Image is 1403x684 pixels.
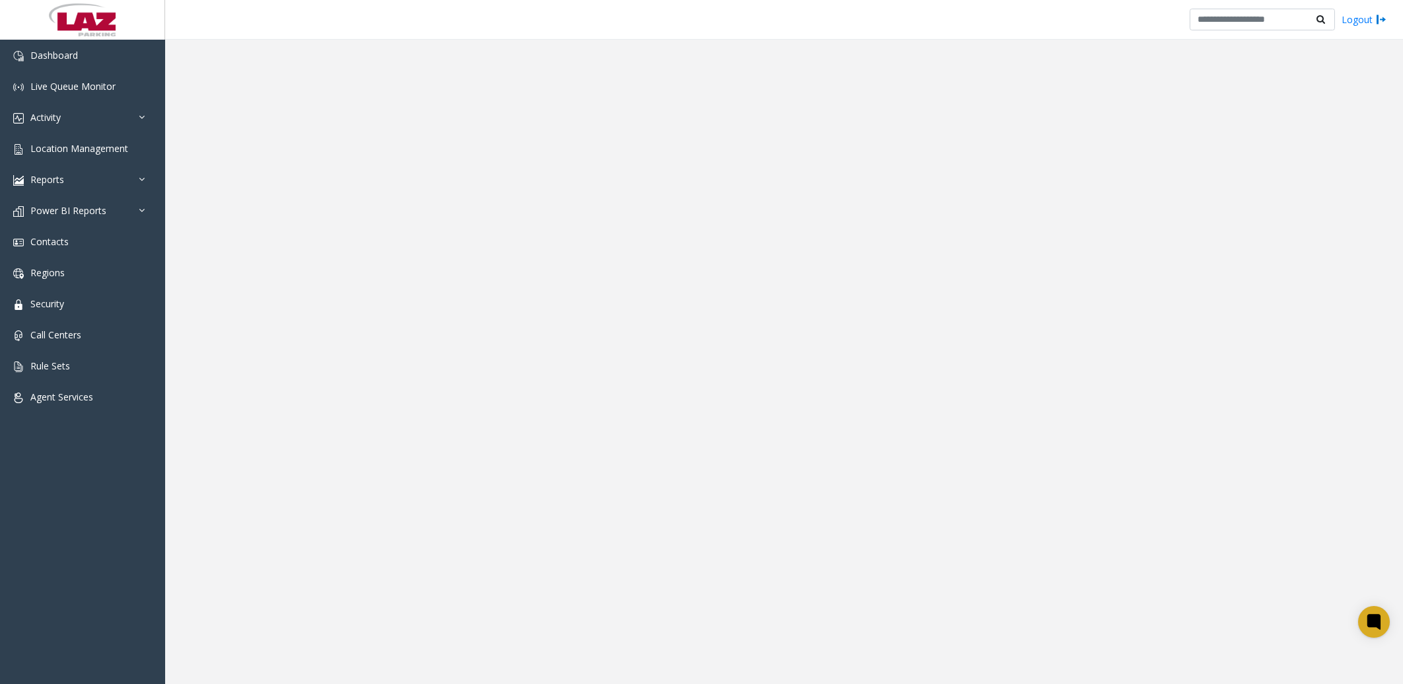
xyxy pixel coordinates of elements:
[30,297,64,310] span: Security
[13,175,24,186] img: 'icon'
[13,237,24,248] img: 'icon'
[30,328,81,341] span: Call Centers
[13,268,24,279] img: 'icon'
[30,360,70,372] span: Rule Sets
[30,266,65,279] span: Regions
[13,82,24,93] img: 'icon'
[13,393,24,403] img: 'icon'
[13,113,24,124] img: 'icon'
[13,144,24,155] img: 'icon'
[30,173,64,186] span: Reports
[13,51,24,61] img: 'icon'
[30,235,69,248] span: Contacts
[13,361,24,372] img: 'icon'
[30,49,78,61] span: Dashboard
[30,391,93,403] span: Agent Services
[13,299,24,310] img: 'icon'
[13,330,24,341] img: 'icon'
[30,204,106,217] span: Power BI Reports
[30,111,61,124] span: Activity
[13,206,24,217] img: 'icon'
[30,142,128,155] span: Location Management
[1342,13,1386,26] a: Logout
[1376,13,1386,26] img: logout
[30,80,116,93] span: Live Queue Monitor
